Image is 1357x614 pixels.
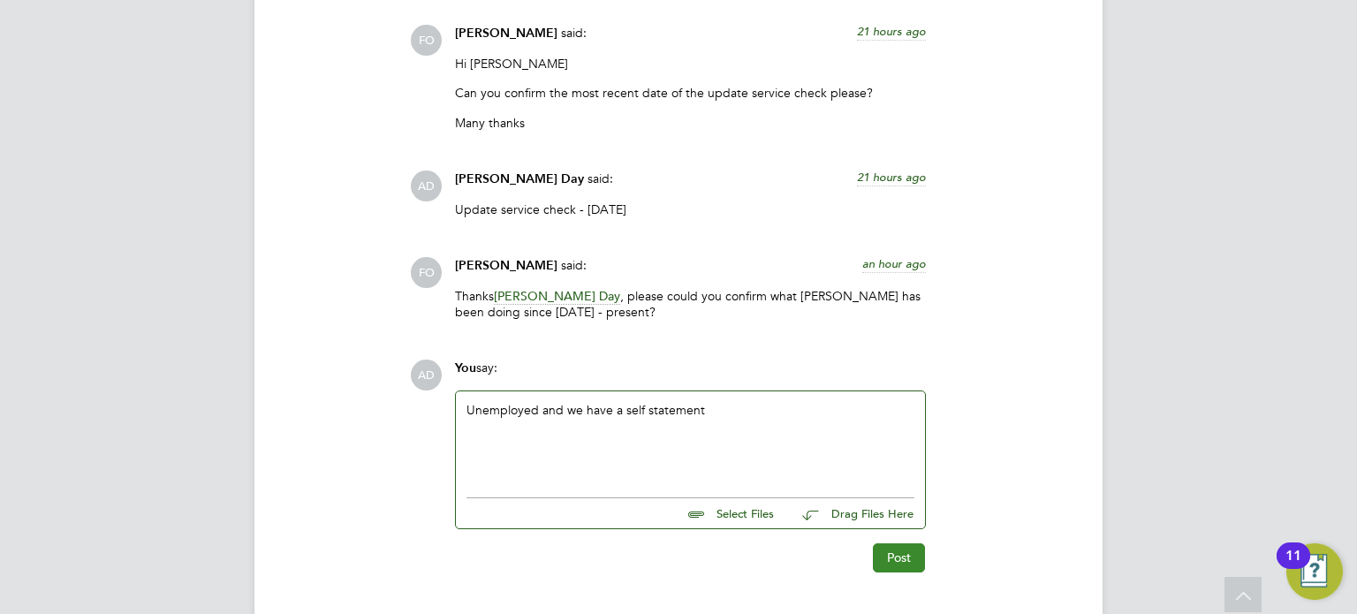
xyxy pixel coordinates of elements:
[455,171,584,186] span: [PERSON_NAME] Day
[455,360,926,390] div: say:
[862,256,926,271] span: an hour ago
[455,360,476,375] span: You
[455,288,926,320] p: Thanks , please could you confirm what [PERSON_NAME] has been doing since [DATE] - present?
[873,543,925,572] button: Post
[588,171,613,186] span: said:
[455,26,557,41] span: [PERSON_NAME]
[561,25,587,41] span: said:
[857,170,926,185] span: 21 hours ago
[1286,543,1343,600] button: Open Resource Center, 11 new notifications
[857,24,926,39] span: 21 hours ago
[494,288,620,305] span: [PERSON_NAME] Day
[455,56,926,72] p: Hi [PERSON_NAME]
[411,25,442,56] span: FO
[455,201,926,217] p: Update service check - [DATE]
[411,360,442,390] span: AD
[411,171,442,201] span: AD
[455,85,926,101] p: Can you confirm the most recent date of the update service check please?
[466,402,914,478] div: Unemployed and we have a self statement
[788,496,914,533] button: Drag Files Here
[455,115,926,131] p: Many thanks
[411,257,442,288] span: FO
[561,257,587,273] span: said:
[1285,556,1301,579] div: 11
[455,258,557,273] span: [PERSON_NAME]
